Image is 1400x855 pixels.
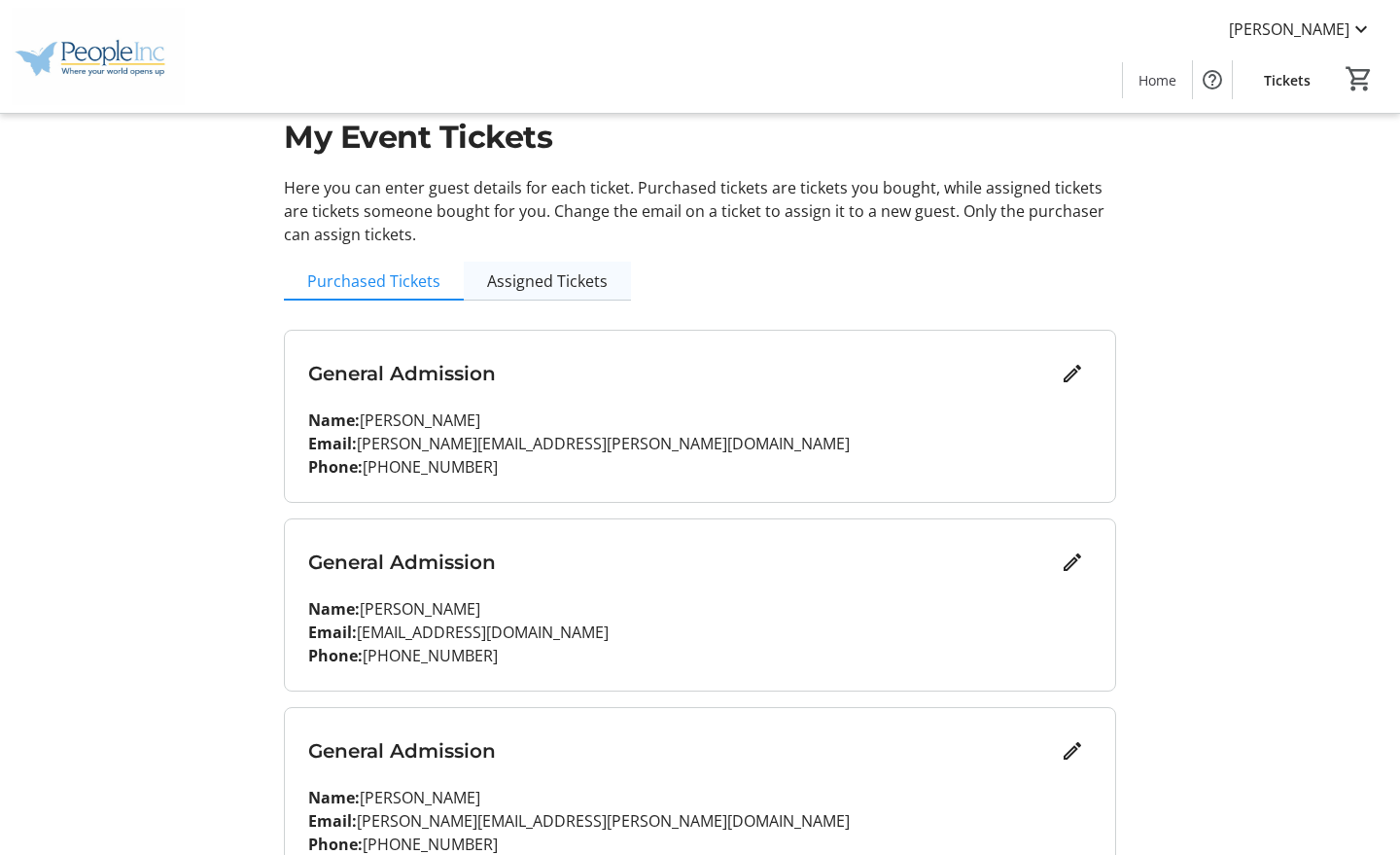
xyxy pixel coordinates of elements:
img: People Inc.'s Logo [12,8,185,105]
h3: General Admission [308,548,1053,577]
p: [PERSON_NAME] [308,409,1092,432]
strong: Email: [308,622,357,643]
p: [PHONE_NUMBER] [308,644,1092,667]
span: Tickets [1264,70,1311,90]
span: [PERSON_NAME] [1229,18,1349,41]
p: [PERSON_NAME][EMAIL_ADDRESS][PERSON_NAME][DOMAIN_NAME] [308,432,1092,455]
h3: General Admission [308,359,1053,388]
strong: Name: [308,787,360,808]
button: Edit [1053,731,1092,770]
strong: Name: [308,410,360,431]
button: Cart [1342,61,1377,96]
span: Assigned Tickets [487,273,608,289]
p: [PERSON_NAME] [308,786,1092,809]
strong: Email: [308,810,357,832]
strong: Name: [308,598,360,620]
h1: My Event Tickets [284,114,1116,160]
a: Home [1123,62,1192,98]
span: Purchased Tickets [307,273,440,289]
p: Here you can enter guest details for each ticket. Purchased tickets are tickets you bought, while... [284,176,1116,246]
button: Help [1193,60,1232,99]
strong: Phone: [308,834,363,855]
button: Edit [1053,543,1092,582]
p: [PHONE_NUMBER] [308,455,1092,479]
p: [EMAIL_ADDRESS][DOMAIN_NAME] [308,621,1092,644]
strong: Email: [308,433,357,454]
p: [PERSON_NAME] [308,597,1092,621]
button: [PERSON_NAME] [1213,14,1388,45]
h3: General Admission [308,736,1053,766]
button: Edit [1053,354,1092,393]
span: Home [1138,70,1176,90]
strong: Phone: [308,456,363,478]
a: Tickets [1248,62,1326,98]
strong: Phone: [308,645,363,666]
p: [PERSON_NAME][EMAIL_ADDRESS][PERSON_NAME][DOMAIN_NAME] [308,809,1092,833]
